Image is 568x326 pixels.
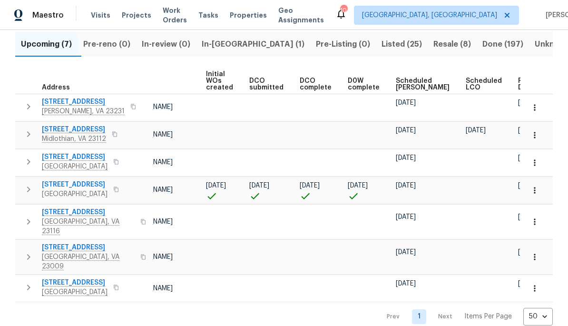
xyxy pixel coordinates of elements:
span: [DATE] [518,280,538,287]
span: [DATE] [518,155,538,161]
span: [DATE] [396,127,416,134]
span: Ready Date [518,78,539,91]
span: [DATE] [396,249,416,256]
span: [DATE] [396,214,416,220]
span: Pre-Listing (0) [316,38,370,51]
span: [DATE] [396,280,416,287]
span: Initial WOs created [206,71,233,91]
span: Projects [122,10,151,20]
span: [DATE] [518,99,538,106]
span: [DATE] [518,182,538,189]
span: [DATE] [300,182,320,189]
span: [DATE] [396,182,416,189]
span: Resale (8) [433,38,471,51]
span: In-review (0) [142,38,190,51]
span: D0W complete [348,78,380,91]
span: [DATE] [396,99,416,106]
span: DCO submitted [249,78,284,91]
span: Tasks [198,12,218,19]
span: [GEOGRAPHIC_DATA], [GEOGRAPHIC_DATA] [362,10,497,20]
span: Geo Assignments [278,6,324,25]
span: Scheduled LCO [466,78,502,91]
span: In-[GEOGRAPHIC_DATA] (1) [202,38,304,51]
span: [DATE] [396,155,416,161]
nav: Pagination Navigation [378,308,553,326]
span: Visits [91,10,110,20]
span: Maestro [32,10,64,20]
span: Listed (25) [382,38,422,51]
span: [STREET_ADDRESS] [42,180,108,189]
span: [DATE] [206,182,226,189]
span: Work Orders [163,6,187,25]
span: [DATE] [518,214,538,220]
a: Goto page 1 [412,309,426,324]
span: DCO complete [300,78,332,91]
span: Done (197) [482,38,523,51]
p: Items Per Page [464,312,512,321]
span: Address [42,84,70,91]
span: Scheduled [PERSON_NAME] [396,78,450,91]
span: [GEOGRAPHIC_DATA] [42,189,108,199]
span: [DATE] [348,182,368,189]
span: [DATE] [518,127,538,134]
span: Properties [230,10,267,20]
span: Upcoming (7) [21,38,72,51]
span: Pre-reno (0) [83,38,130,51]
span: [DATE] [249,182,269,189]
span: [DATE] [466,127,486,134]
span: [DATE] [518,249,538,256]
div: 10 [340,6,347,15]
